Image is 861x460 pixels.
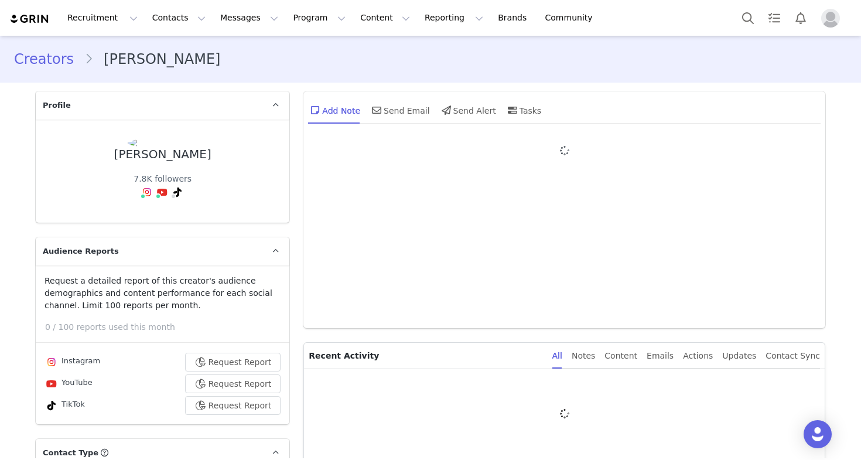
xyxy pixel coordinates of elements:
div: All [552,343,562,369]
span: Audience Reports [43,246,119,257]
p: Request a detailed report of this creator's audience demographics and content performance for eac... [45,275,281,312]
div: Instagram [45,355,100,369]
p: 0 / 100 reports used this month [45,321,289,333]
a: Tasks [761,5,787,31]
img: instagram.svg [47,357,56,367]
div: [PERSON_NAME] [114,148,211,161]
img: 2eea74bc-a92a-4ef1-ac26-c49fcd65cdea.jpg [128,138,198,148]
div: Content [604,343,637,369]
img: instagram.svg [142,188,152,197]
button: Recruitment [60,5,145,31]
div: 7.8K followers [134,173,192,185]
a: Creators [14,49,84,70]
button: Request Report [185,396,281,415]
div: Notes [572,343,595,369]
div: TikTok [45,398,85,413]
button: Messages [213,5,285,31]
button: Content [353,5,417,31]
button: Notifications [788,5,814,31]
div: Contact Sync [766,343,820,369]
button: Request Report [185,353,281,372]
img: grin logo [9,13,50,25]
p: Recent Activity [309,343,542,369]
div: Send Email [370,96,430,124]
div: Actions [683,343,713,369]
div: Add Note [308,96,360,124]
span: Profile [43,100,71,111]
div: Emails [647,343,674,369]
div: YouTube [45,377,93,391]
div: Updates [722,343,756,369]
span: Contact Type [43,447,98,459]
div: Tasks [505,96,542,124]
img: placeholder-profile.jpg [821,9,840,28]
a: Brands [491,5,537,31]
button: Reporting [418,5,490,31]
button: Contacts [145,5,213,31]
button: Profile [814,9,852,28]
a: Community [538,5,605,31]
button: Program [286,5,353,31]
div: Send Alert [439,96,496,124]
div: Open Intercom Messenger [804,420,832,448]
button: Search [735,5,761,31]
button: Request Report [185,374,281,393]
